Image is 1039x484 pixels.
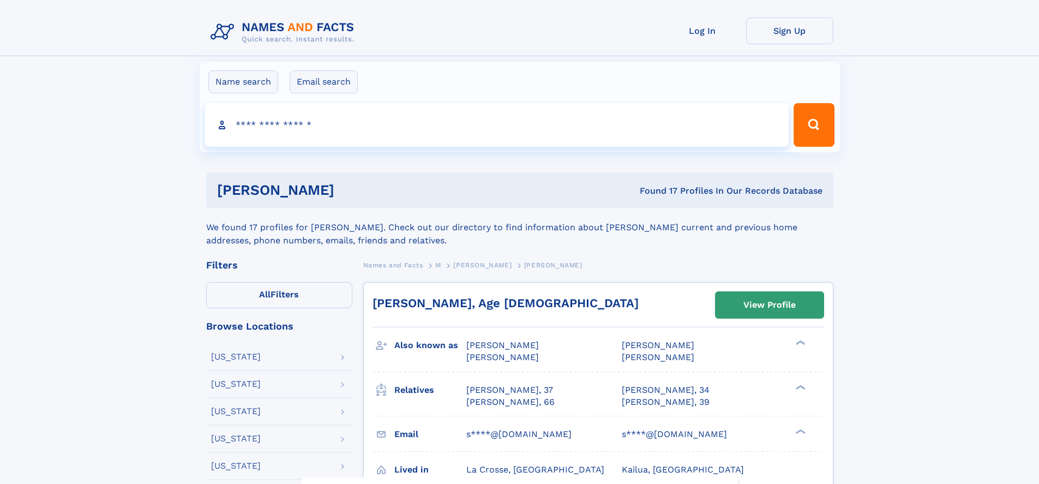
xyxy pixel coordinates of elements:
span: M [435,261,441,269]
div: [US_STATE] [211,380,261,389]
h1: [PERSON_NAME] [217,183,487,197]
a: Sign Up [746,17,833,44]
h3: Lived in [394,461,466,479]
span: [PERSON_NAME] [622,340,694,350]
button: Search Button [794,103,834,147]
span: [PERSON_NAME] [453,261,512,269]
span: [PERSON_NAME] [524,261,582,269]
a: [PERSON_NAME], 66 [466,396,555,408]
a: Log In [659,17,746,44]
a: M [435,258,441,272]
a: [PERSON_NAME], Age [DEMOGRAPHIC_DATA] [373,296,639,310]
div: View Profile [743,292,796,318]
a: [PERSON_NAME], 37 [466,384,553,396]
input: search input [205,103,789,147]
div: We found 17 profiles for [PERSON_NAME]. Check out our directory to find information about [PERSON... [206,208,833,247]
label: Name search [208,70,278,93]
a: [PERSON_NAME], 39 [622,396,710,408]
span: [PERSON_NAME] [466,352,539,362]
label: Filters [206,282,352,308]
h3: Relatives [394,381,466,399]
span: [PERSON_NAME] [466,340,539,350]
div: [US_STATE] [211,352,261,361]
h3: Email [394,425,466,444]
label: Email search [290,70,358,93]
a: [PERSON_NAME], 34 [622,384,710,396]
div: Filters [206,260,352,270]
div: [US_STATE] [211,434,261,443]
a: View Profile [716,292,824,318]
span: Kailua, [GEOGRAPHIC_DATA] [622,464,744,475]
div: ❯ [793,428,806,435]
div: Found 17 Profiles In Our Records Database [487,185,822,197]
img: Logo Names and Facts [206,17,363,47]
span: All [259,289,271,300]
span: La Crosse, [GEOGRAPHIC_DATA] [466,464,604,475]
div: ❯ [793,339,806,346]
span: [PERSON_NAME] [622,352,694,362]
div: ❯ [793,384,806,391]
a: [PERSON_NAME] [453,258,512,272]
h3: Also known as [394,336,466,355]
div: [US_STATE] [211,462,261,470]
a: Names and Facts [363,258,423,272]
div: Browse Locations [206,321,352,331]
div: [US_STATE] [211,407,261,416]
